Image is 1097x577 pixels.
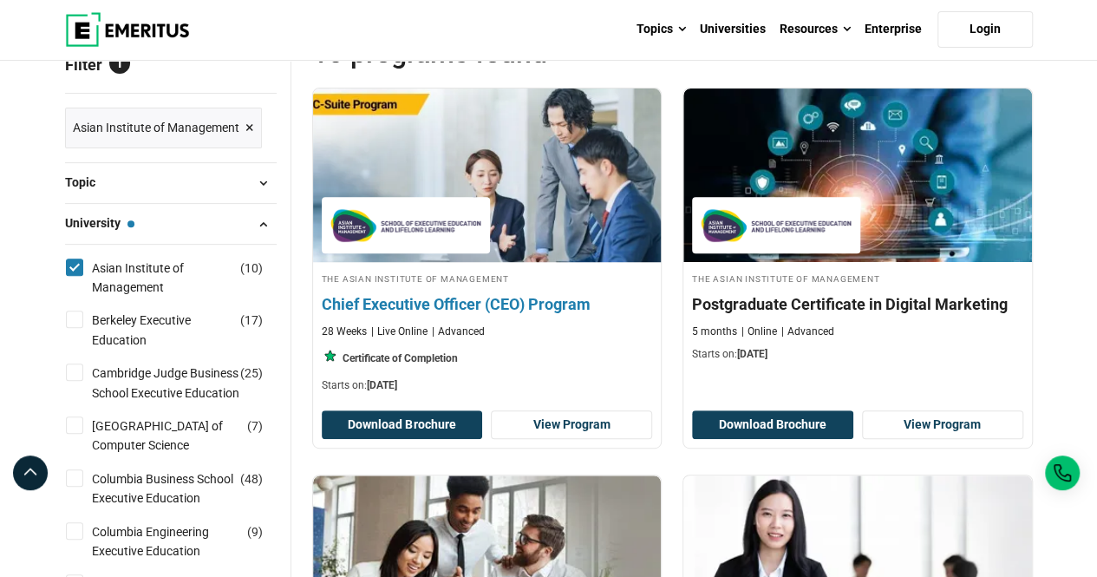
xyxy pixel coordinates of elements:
[862,410,1023,440] a: View Program
[65,211,277,237] button: University
[240,259,263,278] span: ( )
[322,410,483,440] button: Download Brochure
[692,271,1023,285] h4: The Asian Institute of Management
[313,89,662,402] a: Leadership Course by The Asian Institute of Management - September 29, 2025 The Asian Institute o...
[251,419,258,433] span: 7
[65,170,277,196] button: Topic
[65,108,262,148] a: Asian Institute of Management ×
[247,522,263,541] span: ( )
[343,351,458,366] p: Certificate of Completion
[367,379,397,391] span: [DATE]
[741,325,777,339] p: Online
[245,366,258,380] span: 25
[491,410,652,440] a: View Program
[92,259,274,298] a: Asian Institute of Management
[781,325,834,339] p: Advanced
[109,53,130,74] span: 1
[371,325,428,339] p: Live Online
[322,293,653,315] h4: Chief Executive Officer (CEO) Program
[683,89,1032,262] img: Postgraduate Certificate in Digital Marketing | Online Digital Marketing Course
[65,36,277,93] p: Filter
[92,311,274,350] a: Berkeley Executive Education
[692,325,737,339] p: 5 months
[737,348,767,360] span: [DATE]
[92,364,274,403] a: Cambridge Judge Business School Executive Education
[223,56,277,78] a: Reset all
[322,325,367,339] p: 28 Weeks
[65,173,109,192] span: Topic
[245,313,258,327] span: 17
[92,522,274,561] a: Columbia Engineering Executive Education
[295,80,678,271] img: Chief Executive Officer (CEO) Program | Online Leadership Course
[322,378,653,393] p: Starts on:
[251,525,258,539] span: 9
[692,347,1023,362] p: Starts on:
[245,261,258,275] span: 10
[73,118,239,137] span: Asian Institute of Management
[240,469,263,488] span: ( )
[247,416,263,436] span: ( )
[322,271,653,285] h4: The Asian Institute of Management
[92,416,274,456] a: [GEOGRAPHIC_DATA] of Computer Science
[683,89,1032,371] a: Digital Marketing Course by The Asian Institute of Management - September 30, 2025 The Asian Inst...
[692,410,853,440] button: Download Brochure
[701,206,852,245] img: The Asian Institute of Management
[692,293,1023,315] h4: Postgraduate Certificate in Digital Marketing
[330,206,481,245] img: The Asian Institute of Management
[432,325,485,339] p: Advanced
[245,115,254,141] span: ×
[240,364,263,383] span: ( )
[240,311,263,330] span: ( )
[92,469,274,508] a: Columbia Business School Executive Education
[65,213,134,233] span: University
[937,11,1033,48] a: Login
[245,472,258,486] span: 48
